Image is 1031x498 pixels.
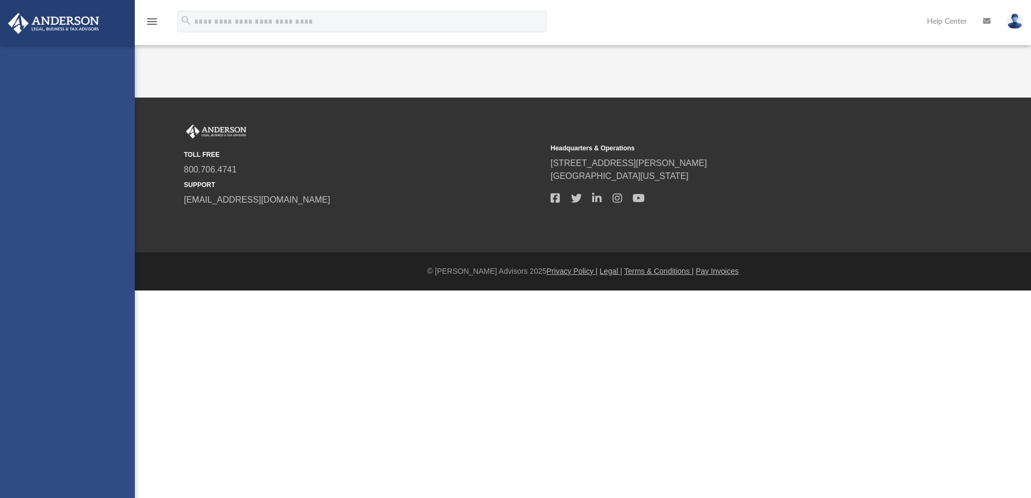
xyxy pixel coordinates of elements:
small: Headquarters & Operations [551,143,910,153]
small: TOLL FREE [184,150,543,160]
a: 800.706.4741 [184,165,237,174]
a: menu [146,20,159,28]
img: Anderson Advisors Platinum Portal [184,124,249,139]
i: search [180,15,192,26]
a: Privacy Policy | [547,267,598,275]
a: Legal | [600,267,622,275]
small: SUPPORT [184,180,543,190]
a: [EMAIL_ADDRESS][DOMAIN_NAME] [184,195,330,204]
img: User Pic [1007,13,1023,29]
div: © [PERSON_NAME] Advisors 2025 [135,266,1031,277]
i: menu [146,15,159,28]
a: Terms & Conditions | [624,267,694,275]
img: Anderson Advisors Platinum Portal [5,13,102,34]
a: Pay Invoices [696,267,738,275]
a: [GEOGRAPHIC_DATA][US_STATE] [551,171,689,181]
a: [STREET_ADDRESS][PERSON_NAME] [551,158,707,168]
